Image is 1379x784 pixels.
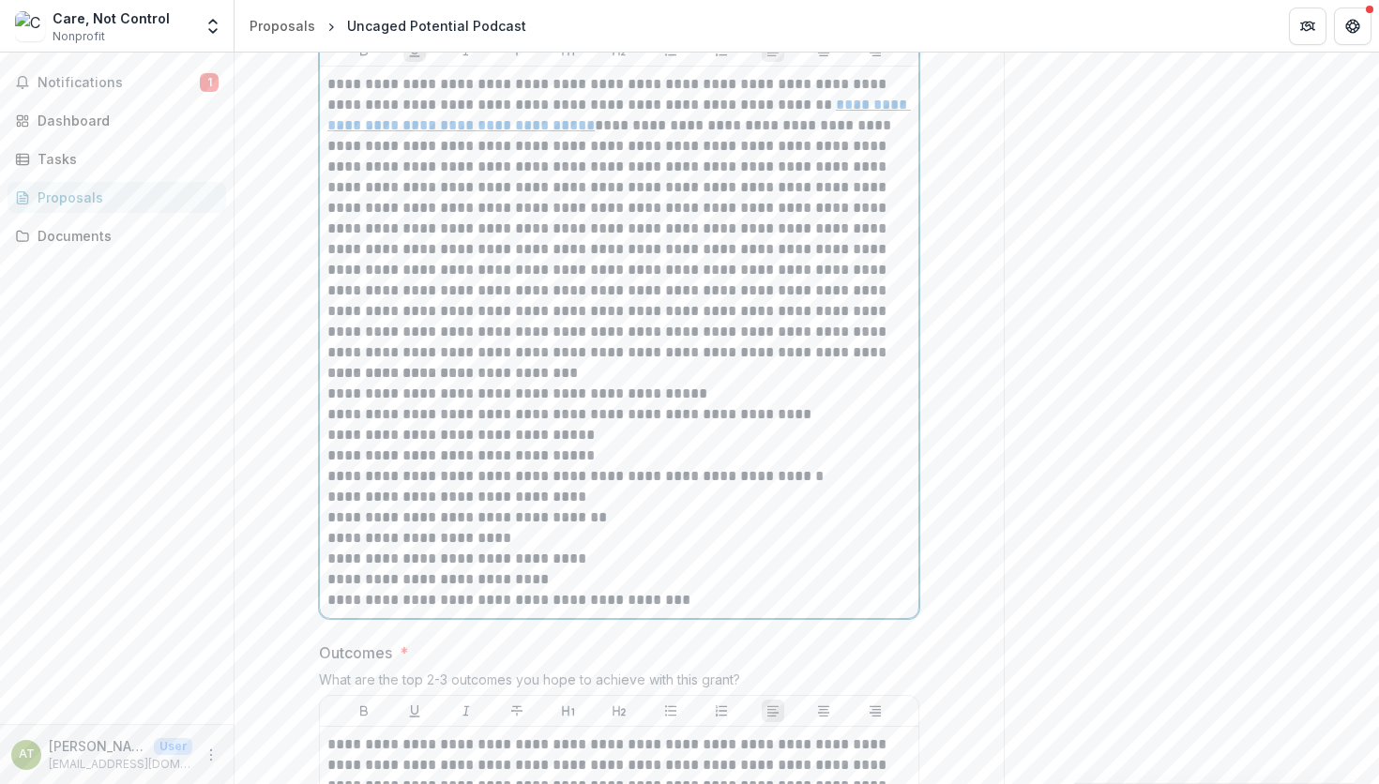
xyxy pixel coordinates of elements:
[812,700,835,722] button: Align Center
[319,671,919,695] div: What are the top 2-3 outcomes you hope to achieve with this grant?
[8,105,226,136] a: Dashboard
[49,756,192,773] p: [EMAIL_ADDRESS][DOMAIN_NAME]
[608,700,630,722] button: Heading 2
[242,12,323,39] a: Proposals
[710,700,733,722] button: Ordered List
[1334,8,1371,45] button: Get Help
[8,220,226,251] a: Documents
[200,73,219,92] span: 1
[403,700,426,722] button: Underline
[200,744,222,766] button: More
[242,12,534,39] nav: breadcrumb
[250,16,315,36] div: Proposals
[455,700,477,722] button: Italicize
[38,75,200,91] span: Notifications
[8,143,226,174] a: Tasks
[19,748,35,761] div: Autumn Talley
[15,11,45,41] img: Care, Not Control
[53,28,105,45] span: Nonprofit
[353,700,375,722] button: Bold
[53,8,170,28] div: Care, Not Control
[38,188,211,207] div: Proposals
[8,182,226,213] a: Proposals
[38,111,211,130] div: Dashboard
[864,700,886,722] button: Align Right
[557,700,580,722] button: Heading 1
[154,738,192,755] p: User
[762,700,784,722] button: Align Left
[49,736,146,756] p: [PERSON_NAME]
[506,700,528,722] button: Strike
[659,700,682,722] button: Bullet List
[38,226,211,246] div: Documents
[8,68,226,98] button: Notifications1
[319,641,392,664] p: Outcomes
[1289,8,1326,45] button: Partners
[200,8,226,45] button: Open entity switcher
[347,16,526,36] div: Uncaged Potential Podcast
[38,149,211,169] div: Tasks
